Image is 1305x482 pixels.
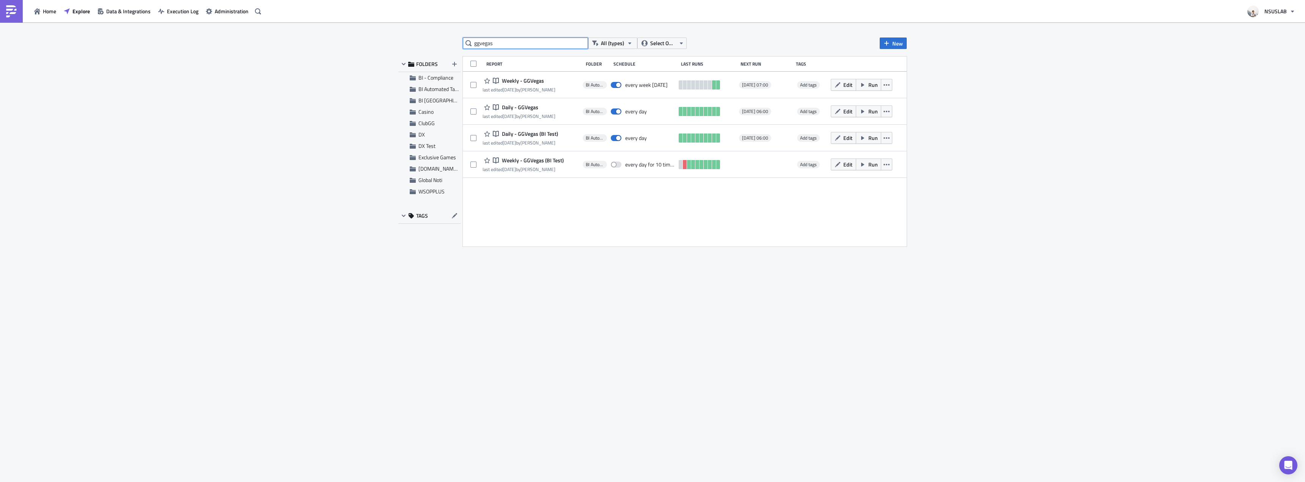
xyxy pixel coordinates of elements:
span: Edit [843,160,852,168]
time: 2025-09-03T18:30:08Z [503,86,516,93]
span: DX [418,130,425,138]
span: Explore [72,7,90,15]
time: 2025-08-19T16:10:33Z [503,113,516,120]
span: [DATE] 06:00 [742,108,768,115]
button: Run [856,132,881,144]
span: Add tags [800,161,817,168]
span: GGPOKER.CA Noti [418,165,469,173]
div: Schedule [613,61,677,67]
span: Home [43,7,56,15]
div: Last Runs [681,61,737,67]
div: last edited by [PERSON_NAME] [483,113,555,119]
span: BI Automated Tableau Reporting [586,135,604,141]
span: BI Automated Tableau Reporting [586,108,604,115]
span: Add tags [800,108,817,115]
span: Run [868,81,878,89]
span: Add tags [797,134,820,142]
span: Edit [843,107,852,115]
button: NSUSLAB [1243,3,1299,20]
span: Weekly - GGVegas [500,77,544,84]
span: Daily - GGVegas [500,104,538,111]
span: BI Automated Tableau Reporting [586,162,604,168]
span: Exclusive Games [418,153,456,161]
span: Edit [843,134,852,142]
button: Select Owner [637,38,687,49]
span: Add tags [800,81,817,88]
span: Select Owner [650,39,676,47]
button: Administration [202,5,252,17]
div: last edited by [PERSON_NAME] [483,166,564,172]
time: 2025-09-03T18:26:48Z [503,166,516,173]
div: Tags [796,61,828,67]
div: every day [625,108,647,115]
img: PushMetrics [5,5,17,17]
button: Run [856,159,881,170]
button: Execution Log [154,5,202,17]
span: Daily - GGVegas (BI Test) [500,130,558,137]
span: [DATE] 06:00 [742,135,768,141]
span: BI Toronto [418,96,473,104]
span: Run [868,134,878,142]
span: Administration [215,7,248,15]
div: last edited by [PERSON_NAME] [483,87,555,93]
div: every day [625,135,647,141]
span: New [892,39,903,47]
span: [DATE] 07:00 [742,82,768,88]
button: Data & Integrations [94,5,154,17]
input: Search Reports [463,38,588,49]
span: DX Test [418,142,436,150]
button: Explore [60,5,94,17]
span: Add tags [797,81,820,89]
span: Casino [418,108,434,116]
img: Avatar [1247,5,1259,18]
span: BI - Compliance [418,74,453,82]
span: Execution Log [167,7,198,15]
span: TAGS [416,212,428,219]
button: Edit [831,79,856,91]
span: NSUSLAB [1264,7,1287,15]
div: every day for 10 times [625,161,675,168]
div: Folder [586,61,610,67]
div: every week on Monday [625,82,668,88]
button: Run [856,105,881,117]
span: Edit [843,81,852,89]
span: WSOPPLUS [418,187,445,195]
span: ClubGG [418,119,435,127]
span: Weekly - GGVegas (BI Test) [500,157,564,164]
span: Add tags [800,134,817,141]
button: Home [30,5,60,17]
button: All (types) [588,38,637,49]
span: BI Automated Tableau Reporting [586,82,604,88]
button: Run [856,79,881,91]
span: All (types) [601,39,624,47]
button: Edit [831,105,856,117]
button: Edit [831,159,856,170]
span: Add tags [797,161,820,168]
button: New [880,38,907,49]
span: Run [868,107,878,115]
button: Edit [831,132,856,144]
span: Add tags [797,108,820,115]
span: Global Noti [418,176,442,184]
span: BI Automated Tableau Reporting [418,85,490,93]
span: Data & Integrations [106,7,151,15]
div: Report [486,61,582,67]
div: Next Run [741,61,792,67]
time: 2025-08-19T15:51:12Z [503,139,516,146]
div: Open Intercom Messenger [1279,456,1297,474]
span: Run [868,160,878,168]
span: FOLDERS [416,61,438,68]
div: last edited by [PERSON_NAME] [483,140,558,146]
